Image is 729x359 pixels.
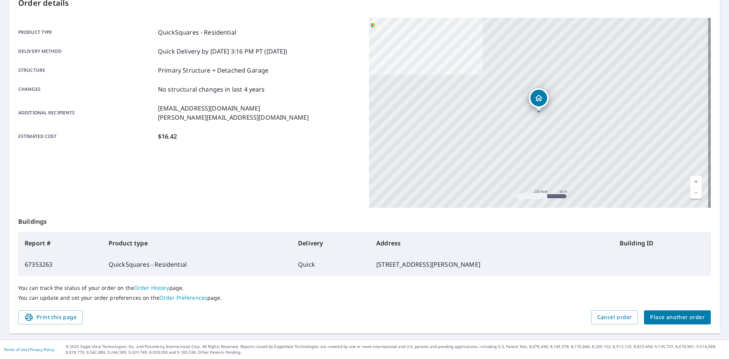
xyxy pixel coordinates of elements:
p: Primary Structure + Detached Garage [158,66,268,75]
button: Cancel order [591,310,638,324]
a: Order History [134,284,169,291]
p: | [4,347,54,352]
button: Place another order [644,310,711,324]
p: Buildings [18,208,711,232]
button: Print this page [18,310,83,324]
p: Additional recipients [18,104,155,122]
th: Product type [103,232,292,254]
th: Delivery [292,232,370,254]
span: Cancel order [597,313,632,322]
p: Product type [18,28,155,37]
p: [PERSON_NAME][EMAIL_ADDRESS][DOMAIN_NAME] [158,113,309,122]
p: [EMAIL_ADDRESS][DOMAIN_NAME] [158,104,309,113]
a: Privacy Policy [30,347,54,352]
td: 67353263 [19,254,103,275]
p: Changes [18,85,155,94]
p: Delivery method [18,47,155,56]
th: Report # [19,232,103,254]
td: Quick [292,254,370,275]
p: © 2025 Eagle View Technologies, Inc. and Pictometry International Corp. All Rights Reserved. Repo... [66,344,725,355]
td: QuickSquares - Residential [103,254,292,275]
a: Terms of Use [4,347,27,352]
span: Place another order [650,313,705,322]
span: Print this page [24,313,77,322]
p: You can track the status of your order on the page. [18,285,711,291]
p: No structural changes in last 4 years [158,85,265,94]
div: Dropped pin, building 1, Residential property, 908 Merrill Dr Greensboro, NC 27410 [529,88,549,112]
th: Building ID [614,232,710,254]
a: Order Preferences [159,294,207,301]
p: You can update and set your order preferences on the page. [18,294,711,301]
p: Structure [18,66,155,75]
th: Address [370,232,614,254]
a: Current Level 17, Zoom Out [690,187,702,199]
p: $16.42 [158,132,177,141]
p: Estimated cost [18,132,155,141]
a: Current Level 17, Zoom In [690,176,702,187]
td: [STREET_ADDRESS][PERSON_NAME] [370,254,614,275]
p: QuickSquares - Residential [158,28,236,37]
p: Quick Delivery by [DATE] 3:16 PM PT ([DATE]) [158,47,287,56]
